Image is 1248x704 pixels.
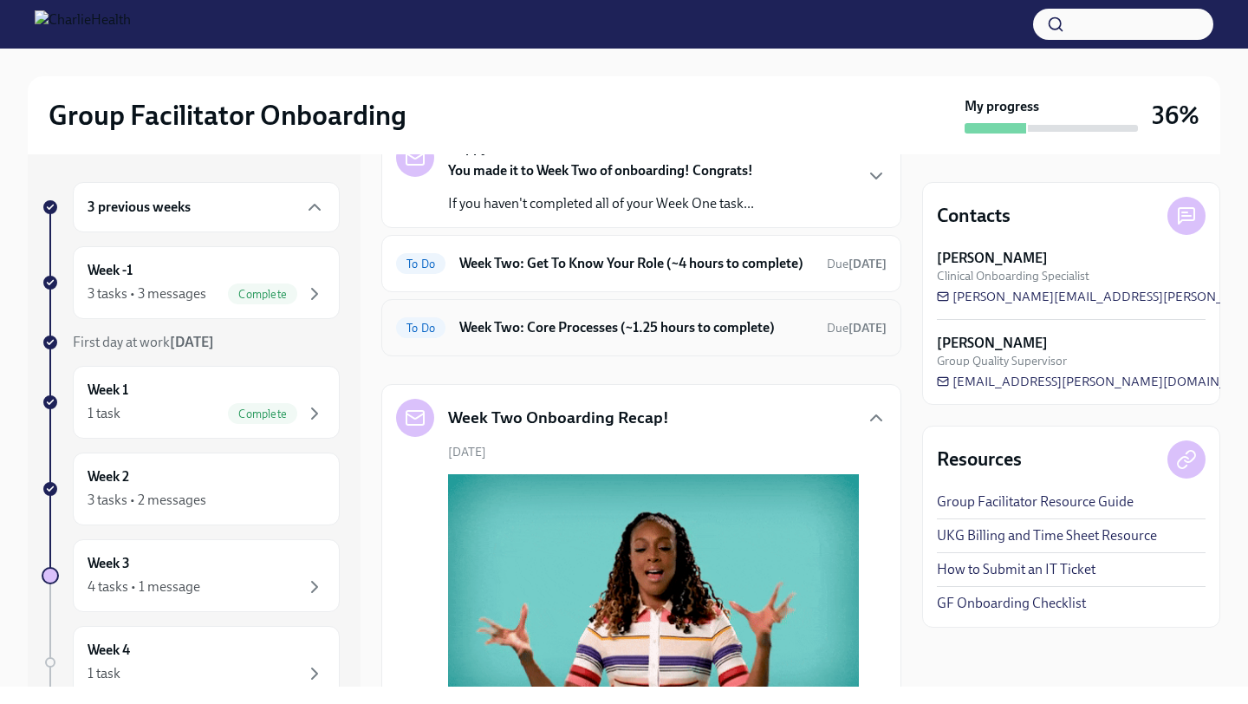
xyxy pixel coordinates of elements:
strong: My progress [965,97,1039,116]
h4: Contacts [937,203,1011,229]
h5: Week Two Onboarding Recap! [448,407,669,429]
a: GF Onboarding Checklist [937,594,1086,613]
div: 1 task [88,664,120,683]
img: CharlieHealth [35,10,131,38]
a: UKG Billing and Time Sheet Resource [937,526,1157,545]
strong: [DATE] [170,334,214,350]
h4: Resources [937,447,1022,473]
strong: [PERSON_NAME] [937,334,1048,353]
a: To DoWeek Two: Core Processes (~1.25 hours to complete)Due[DATE] [396,314,887,342]
a: Week 23 tasks • 2 messages [42,453,340,525]
h3: 36% [1152,100,1199,131]
span: Group Quality Supervisor [937,353,1067,369]
span: Due [827,321,887,336]
span: Due [827,257,887,271]
span: August 18th, 2025 10:00 [827,256,887,272]
a: To DoWeek Two: Get To Know Your Role (~4 hours to complete)Due[DATE] [396,250,887,277]
a: Group Facilitator Resource Guide [937,492,1134,512]
span: To Do [396,257,445,271]
h6: Week Two: Core Processes (~1.25 hours to complete) [459,318,813,337]
a: How to Submit an IT Ticket [937,560,1095,579]
h6: Week 2 [88,467,129,486]
span: Complete [228,288,297,301]
div: 3 previous weeks [73,182,340,232]
strong: [DATE] [848,321,887,336]
h6: Week Two: Get To Know Your Role (~4 hours to complete) [459,254,813,273]
a: Week -13 tasks • 3 messagesComplete [42,246,340,319]
span: Complete [228,407,297,420]
p: If you haven't completed all of your Week One task... [448,194,754,213]
a: Week 41 task [42,626,340,699]
h6: Week 3 [88,554,130,573]
div: 4 tasks • 1 message [88,577,200,596]
a: Week 34 tasks • 1 message [42,539,340,612]
div: 1 task [88,404,120,423]
strong: [PERSON_NAME] [937,249,1048,268]
h6: 3 previous weeks [88,198,191,217]
span: To Do [396,322,445,335]
h2: Group Facilitator Onboarding [49,98,406,133]
h6: Week -1 [88,261,133,280]
span: August 18th, 2025 10:00 [827,320,887,336]
span: [DATE] [448,444,486,460]
strong: [DATE] [848,257,887,271]
h6: Week 1 [88,381,128,400]
span: First day at work [73,334,214,350]
strong: You made it to Week Two of onboarding! Congrats! [448,162,753,179]
h6: Week 4 [88,641,130,660]
a: First day at work[DATE] [42,333,340,352]
span: Clinical Onboarding Specialist [937,268,1089,284]
a: Week 11 taskComplete [42,366,340,439]
div: 3 tasks • 2 messages [88,491,206,510]
div: 3 tasks • 3 messages [88,284,206,303]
